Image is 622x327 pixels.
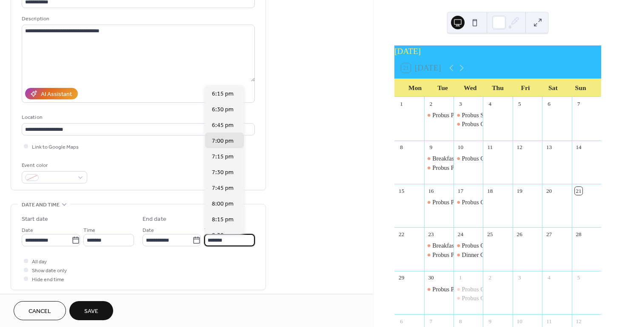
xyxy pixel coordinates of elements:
[29,307,51,316] span: Cancel
[22,200,60,209] span: Date and time
[486,144,494,151] div: 11
[143,215,166,224] div: End date
[516,231,523,238] div: 26
[429,79,457,97] div: Tue
[427,231,435,238] div: 23
[516,274,523,282] div: 3
[25,88,78,99] button: AI Assistant
[545,100,553,107] div: 6
[432,111,479,119] div: Probus Pool Group
[575,100,582,107] div: 7
[454,285,483,293] div: Probus October Meeting
[432,241,469,250] div: Breakfast Club
[545,187,553,195] div: 20
[539,79,567,97] div: Sat
[545,231,553,238] div: 27
[575,274,582,282] div: 5
[454,251,483,259] div: Dinner Club
[212,90,234,99] span: 6:15 pm
[512,79,539,97] div: Fri
[394,45,601,58] div: [DATE]
[462,154,492,163] div: Probus Golf
[575,144,582,151] div: 14
[41,90,72,99] div: AI Assistant
[486,274,494,282] div: 2
[397,187,405,195] div: 15
[14,301,66,320] button: Cancel
[432,251,479,259] div: Probus Pool Group
[83,226,95,235] span: Time
[22,215,48,224] div: Start date
[22,14,253,23] div: Description
[32,275,64,284] span: Hide end time
[212,231,234,240] span: 8:30 pm
[427,317,435,325] div: 7
[454,154,483,163] div: Probus Golf
[143,226,154,235] span: Date
[454,111,483,119] div: Probus September Meeting
[427,144,435,151] div: 9
[575,187,582,195] div: 21
[397,274,405,282] div: 29
[212,168,234,177] span: 7:30 pm
[457,79,484,97] div: Wed
[462,285,522,293] div: Probus October Meeting
[212,152,234,161] span: 7:15 pm
[454,120,483,128] div: Probus Golf
[212,200,234,209] span: 8:00 pm
[84,307,98,316] span: Save
[516,100,523,107] div: 5
[427,187,435,195] div: 16
[32,257,47,266] span: All day
[484,79,512,97] div: Thu
[516,187,523,195] div: 19
[212,184,234,193] span: 7:45 pm
[462,294,492,302] div: Probus Golf
[22,161,86,170] div: Event color
[567,79,594,97] div: Sun
[212,215,234,224] span: 8:15 pm
[462,111,529,119] div: Probus September Meeting
[397,317,405,325] div: 6
[424,285,454,293] div: Probus Pool Group
[462,241,492,250] div: Probus Golf
[397,100,405,107] div: 1
[462,198,492,206] div: Probus Golf
[22,226,33,235] span: Date
[424,163,454,172] div: Probus Pool Group
[32,143,79,152] span: Link to Google Maps
[486,231,494,238] div: 25
[424,251,454,259] div: Probus Pool Group
[516,144,523,151] div: 12
[462,251,493,259] div: Dinner Club
[575,231,582,238] div: 28
[212,121,234,130] span: 6:45 pm
[427,274,435,282] div: 30
[432,198,479,206] div: Probus Pool Group
[457,231,464,238] div: 24
[69,301,113,320] button: Save
[427,100,435,107] div: 2
[212,105,234,114] span: 6:30 pm
[457,187,464,195] div: 17
[457,317,464,325] div: 8
[486,317,494,325] div: 9
[424,111,454,119] div: Probus Pool Group
[457,274,464,282] div: 1
[457,100,464,107] div: 3
[401,79,429,97] div: Mon
[575,317,582,325] div: 12
[454,198,483,206] div: Probus Golf
[397,144,405,151] div: 8
[457,144,464,151] div: 10
[454,294,483,302] div: Probus Golf
[22,113,253,122] div: Location
[516,317,523,325] div: 10
[462,120,492,128] div: Probus Golf
[204,226,216,235] span: Time
[432,154,469,163] div: Breakfast Club
[397,231,405,238] div: 22
[424,241,454,250] div: Breakfast Club
[424,198,454,206] div: Probus Pool Group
